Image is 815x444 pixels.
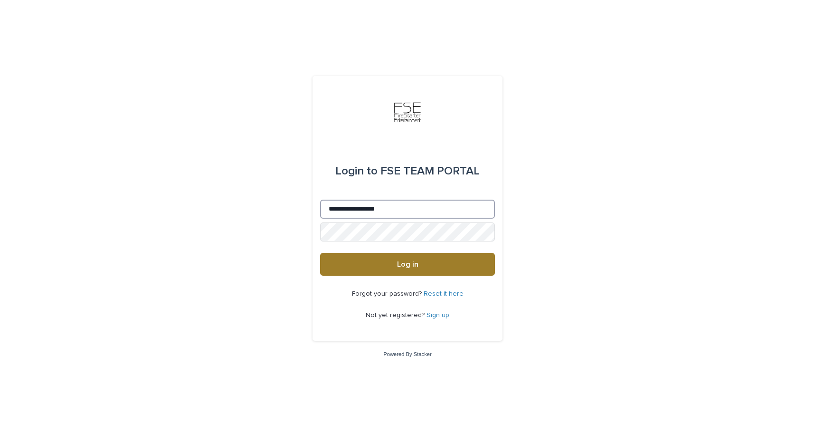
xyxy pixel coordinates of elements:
[352,290,424,297] span: Forgot your password?
[424,290,464,297] a: Reset it here
[383,351,431,357] a: Powered By Stacker
[335,158,480,184] div: FSE TEAM PORTAL
[320,253,495,276] button: Log in
[335,165,378,177] span: Login to
[397,261,418,268] span: Log in
[426,312,449,319] a: Sign up
[366,312,426,319] span: Not yet registered?
[393,99,422,127] img: 9JgRvJ3ETPGCJDhvPVA5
